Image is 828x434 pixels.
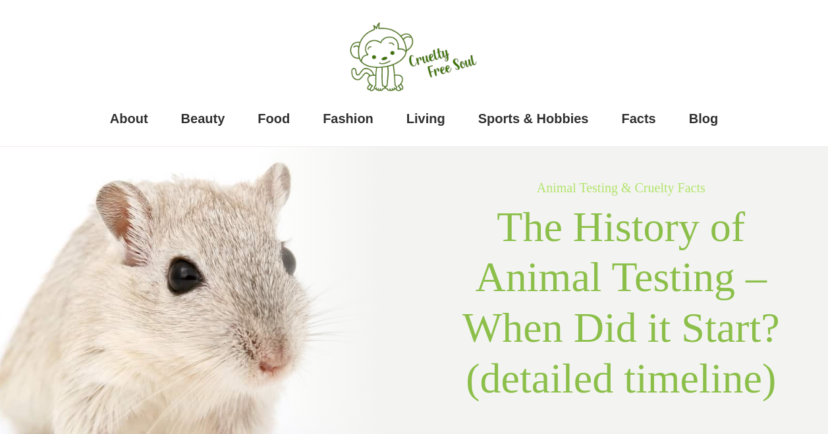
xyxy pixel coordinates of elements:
a: Beauty [181,105,225,132]
a: Animal Testing & Cruelty Facts [537,180,705,195]
a: Sports & Hobbies [478,105,589,132]
a: Fashion [323,105,373,132]
span: The History of Animal Testing – When Did it Start? (detailed timeline) [462,203,780,402]
a: About [110,105,148,132]
a: Food [258,105,290,132]
a: Blog [689,105,718,132]
a: Living [406,105,445,132]
a: Facts [622,105,656,132]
